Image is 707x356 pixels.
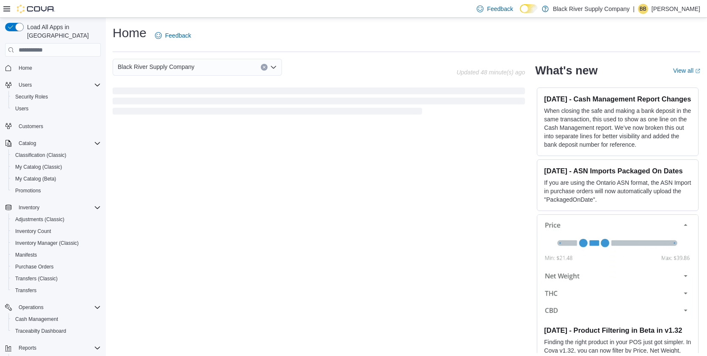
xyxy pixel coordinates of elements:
span: My Catalog (Classic) [12,162,101,172]
span: Home [19,65,32,71]
span: Reports [15,343,101,353]
span: Black River Supply Company [118,62,194,72]
span: Cash Management [12,314,101,324]
span: Transfers [12,285,101,296]
span: Users [12,104,101,114]
button: Catalog [15,138,39,148]
p: Black River Supply Company [553,4,630,14]
a: Inventory Manager (Classic) [12,238,82,248]
span: Inventory [19,204,39,211]
button: Customers [2,120,104,132]
button: Adjustments (Classic) [8,214,104,225]
span: Customers [15,120,101,131]
button: Promotions [8,185,104,197]
span: Home [15,63,101,73]
p: [PERSON_NAME] [652,4,700,14]
span: Loading [113,89,525,116]
span: My Catalog (Beta) [12,174,101,184]
input: Dark Mode [520,4,538,13]
button: Manifests [8,249,104,261]
a: View allExternal link [673,67,700,74]
span: Security Roles [15,93,48,100]
span: My Catalog (Classic) [15,164,62,170]
button: Traceabilty Dashboard [8,325,104,337]
button: Home [2,62,104,74]
span: Users [15,80,101,90]
button: Users [8,103,104,115]
span: Reports [19,345,36,351]
button: My Catalog (Classic) [8,161,104,173]
button: Inventory Manager (Classic) [8,237,104,249]
span: Traceabilty Dashboard [12,326,101,336]
button: Transfers [8,285,104,296]
span: Transfers [15,287,36,294]
a: My Catalog (Classic) [12,162,66,172]
a: Inventory Count [12,226,55,236]
a: Home [15,63,36,73]
button: Operations [15,302,47,312]
span: Adjustments (Classic) [12,214,101,225]
button: Inventory Count [8,225,104,237]
a: My Catalog (Beta) [12,174,60,184]
button: Cash Management [8,313,104,325]
button: Security Roles [8,91,104,103]
span: Inventory Count [15,228,51,235]
h3: [DATE] - Product Filtering in Beta in v1.32 [544,326,691,334]
span: My Catalog (Beta) [15,175,56,182]
span: Inventory Manager (Classic) [15,240,79,246]
span: Inventory Count [12,226,101,236]
button: My Catalog (Beta) [8,173,104,185]
button: Users [2,79,104,91]
span: Feedback [487,5,513,13]
p: Updated 48 minute(s) ago [456,69,525,76]
button: Users [15,80,35,90]
span: Operations [19,304,44,311]
a: Manifests [12,250,40,260]
a: Transfers [12,285,40,296]
span: Cash Management [15,316,58,323]
span: Adjustments (Classic) [15,216,64,223]
a: Purchase Orders [12,262,57,272]
a: Security Roles [12,92,51,102]
a: Feedback [152,27,194,44]
span: Inventory [15,203,101,213]
a: Classification (Classic) [12,150,70,160]
span: Feedback [165,31,191,40]
button: Operations [2,301,104,313]
button: Transfers (Classic) [8,273,104,285]
button: Inventory [15,203,43,213]
span: Load All Apps in [GEOGRAPHIC_DATA] [24,23,101,40]
h2: What's new [535,64,597,77]
a: Transfers (Classic) [12,274,61,284]
h3: [DATE] - ASN Imports Packaged On Dates [544,167,691,175]
button: Classification (Classic) [8,149,104,161]
h1: Home [113,25,146,41]
h3: [DATE] - Cash Management Report Changes [544,95,691,103]
a: Customers [15,121,47,131]
span: Catalog [15,138,101,148]
span: Purchase Orders [15,263,54,270]
p: | [633,4,635,14]
a: Cash Management [12,314,61,324]
p: If you are using the Ontario ASN format, the ASN Import in purchase orders will now automatically... [544,178,691,204]
button: Reports [15,343,40,353]
button: Purchase Orders [8,261,104,273]
a: Feedback [473,0,516,17]
span: Classification (Classic) [15,152,66,159]
span: Transfers (Classic) [15,275,58,282]
span: Purchase Orders [12,262,101,272]
span: Users [15,105,28,112]
span: BB [640,4,646,14]
span: Users [19,82,32,88]
a: Adjustments (Classic) [12,214,68,225]
span: Inventory Manager (Classic) [12,238,101,248]
button: Reports [2,342,104,354]
svg: External link [695,68,700,74]
div: Brandon Blount [638,4,648,14]
img: Cova [17,5,55,13]
button: Clear input [261,64,268,71]
span: Customers [19,123,43,130]
span: Promotions [15,187,41,194]
a: Users [12,104,32,114]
